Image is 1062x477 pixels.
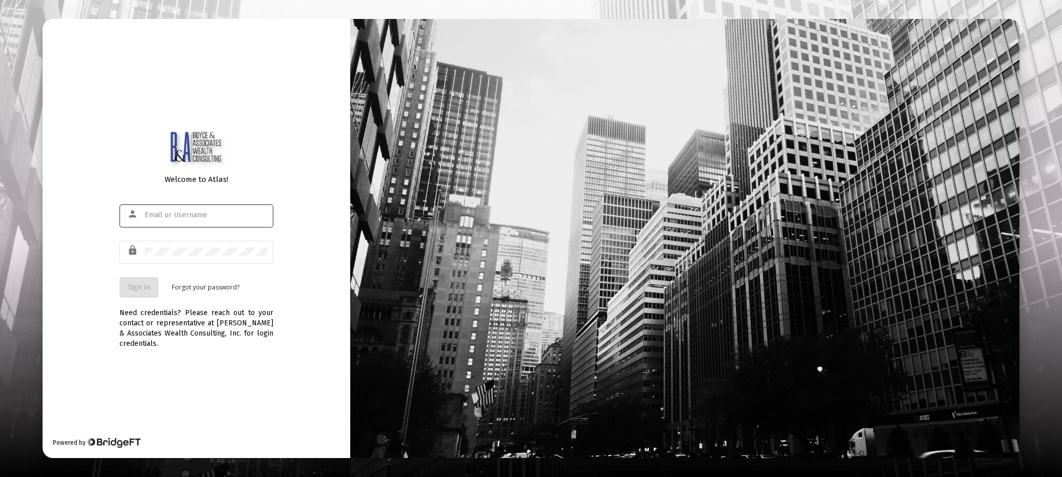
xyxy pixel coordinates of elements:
[119,298,273,349] div: Need credentials? Please reach out to your contact or representative at [PERSON_NAME] & Associate...
[127,244,139,257] mat-icon: lock
[128,283,150,292] span: Sign In
[119,277,158,298] button: Sign In
[172,282,239,293] a: Forgot your password?
[145,211,268,219] input: Email or Username
[53,438,141,448] div: Powered by
[166,128,227,167] img: Logo
[87,438,141,448] img: Bridge Financial Technology Logo
[127,208,139,220] mat-icon: person
[119,174,273,184] div: Welcome to Atlas!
